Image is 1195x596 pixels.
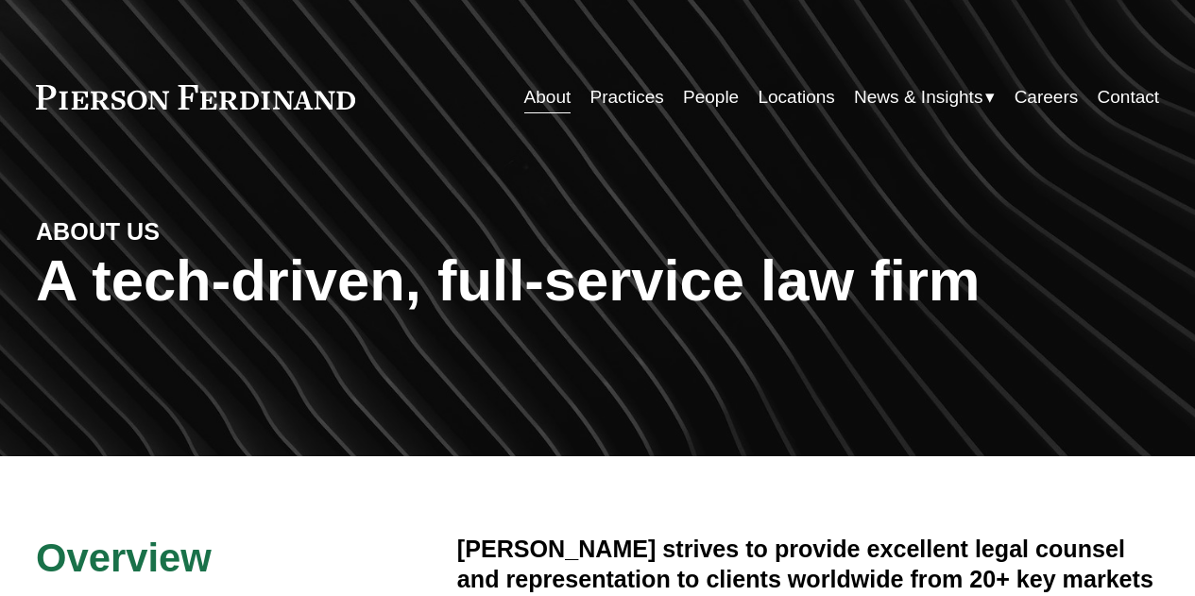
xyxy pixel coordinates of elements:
[36,218,160,245] strong: ABOUT US
[758,79,834,115] a: Locations
[1098,79,1160,115] a: Contact
[854,81,982,113] span: News & Insights
[1015,79,1079,115] a: Careers
[36,536,212,580] span: Overview
[524,79,572,115] a: About
[683,79,739,115] a: People
[854,79,995,115] a: folder dropdown
[36,247,1159,314] h1: A tech-driven, full-service law firm
[590,79,664,115] a: Practices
